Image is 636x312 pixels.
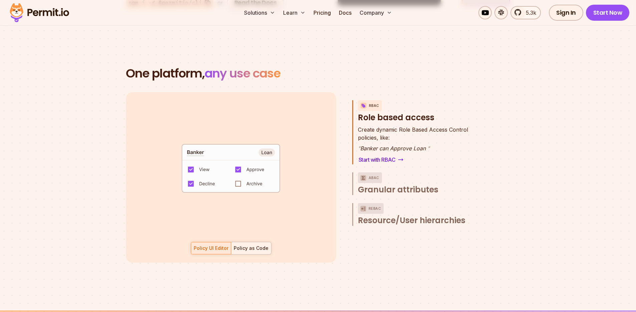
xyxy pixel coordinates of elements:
[358,144,468,152] p: Banker can Approve Loan
[126,67,510,80] h2: One platform,
[358,203,482,226] button: ReBACResource/User hierarchies
[205,65,280,82] span: any use case
[358,126,468,134] span: Create dynamic Role Based Access Control
[358,172,482,195] button: ABACGranular attributes
[510,6,541,19] a: 5.3k
[231,242,271,255] button: Policy as Code
[358,215,465,226] span: Resource/User hierarchies
[336,6,354,19] a: Docs
[522,9,536,17] span: 5.3k
[311,6,334,19] a: Pricing
[280,6,308,19] button: Learn
[358,184,438,195] span: Granular attributes
[7,1,72,24] img: Permit logo
[234,245,268,252] div: Policy as Code
[358,155,404,164] a: Start with RBAC
[358,126,482,164] div: RBACRole based access
[427,145,430,152] span: "
[358,126,468,142] p: policies, like:
[369,172,379,183] p: ABAC
[358,145,360,152] span: "
[369,203,381,214] p: ReBAC
[549,5,583,21] a: Sign In
[586,5,630,21] a: Start Now
[241,6,278,19] button: Solutions
[357,6,395,19] button: Company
